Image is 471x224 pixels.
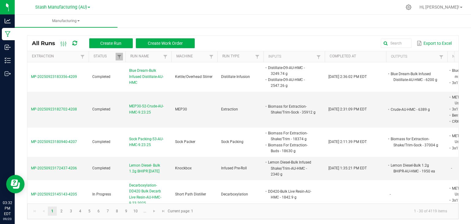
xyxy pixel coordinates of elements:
li: DD420-Bulk Live Resin-AU-HMC - 1842.9 g [267,188,316,200]
span: MP-20250923182702-4208 [31,107,77,111]
inline-svg: Outbound [5,71,11,77]
button: Create Work Order [136,38,195,48]
span: [DATE] 1:35:21 PM EDT [328,166,367,170]
a: Run TypeSortable [222,54,253,59]
a: Page 6 [94,207,103,216]
a: Page 3 [67,207,75,216]
a: Filter [116,53,123,60]
a: Page 9 [122,207,131,216]
td: - [386,180,447,209]
div: Manage settings [405,4,412,10]
a: Page 2 [57,207,66,216]
a: Filter [315,53,322,61]
a: Filter [162,53,169,60]
span: Create Run [100,41,121,46]
li: Distillate-D9-AU-HMC - 3249.74 g [267,65,316,77]
a: Filter [254,53,261,60]
inline-svg: Manufacturing [5,31,11,37]
li: Biomass for Extraction-Shake/Trim-Sock - 35912 g [267,103,316,115]
span: In Progress [92,192,111,196]
button: Create Run [89,38,133,48]
span: Extraction [221,107,238,111]
span: Go to the next page [152,209,157,214]
a: Page 11 [140,207,149,216]
li: Lemon Diesel-Bulk Infused Shake/Trim-AU-HMC - 2340 g [267,159,316,177]
li: Blue Dream-Bulk Infused Distillate-AU-HMC - 6200 g [390,71,438,83]
span: Go to the last page [161,209,166,214]
span: [DATE] 2:31:09 PM EDT [328,107,367,111]
a: Page 1 [48,207,57,216]
span: Short Path Distiller [175,192,206,196]
a: Filter [208,53,215,60]
a: Filter [79,53,86,60]
span: Distillate Infusion [221,75,250,79]
a: Completed AtSortable [330,54,384,59]
span: [DATE] 2:11:39 PM EDT [328,140,367,144]
span: Hi, [PERSON_NAME]! [419,5,459,10]
span: Completed [92,75,110,79]
a: Manufacturing [15,15,117,28]
span: Sock Packing [221,140,243,144]
span: MP-20250923145143-4205 [31,192,77,196]
iframe: Resource center [6,175,25,193]
a: ExtractionSortable [32,54,78,59]
a: Page 10 [131,207,140,216]
button: Export to Excel [415,38,453,48]
span: Decarboxylation [221,192,248,196]
span: Lemon Diesel- Bulk 1.2g BHIPR [DATE] [129,163,168,174]
th: Outputs [386,51,447,62]
p: 03:32 PM EDT [3,200,12,217]
span: MEP30 [175,107,187,111]
th: Inputs [263,51,325,62]
span: [DATE] 2:36:02 PM EDT [328,75,367,79]
inline-svg: Inbound [5,44,11,50]
span: Sock Packing-53-AU-HMC-9.23.25 [129,136,168,148]
inline-svg: Inventory [5,57,11,64]
span: MP-20250923180940-4207 [31,140,77,144]
li: Biomass For Extraction-Shake/Trim - 18374 g [267,130,316,142]
span: Stash Manufacturing (AU) [35,5,87,10]
a: Filter [438,53,445,61]
p: 09/23 [3,217,12,221]
a: Run NameSortable [130,54,161,59]
span: Create Work Order [148,41,183,46]
div: All Runs [32,38,199,48]
li: Biomass for Extraction-Shake/Trim-Sock - 37004 g [390,136,438,148]
a: MachineSortable [176,54,207,59]
span: MEP30-52-Crude-AU-HMC-9.23.25 [129,103,168,115]
li: Biomass For Extraction-Buds - 18630 g [267,142,316,154]
li: Lemon Diesel-Bulk 1.2g BHIPR-AU-HMC - 1950 ea [390,162,438,174]
span: MP-20250923183356-4209 [31,75,77,79]
span: Blue Dream-Bulk Infused Distillate-AU-HMC [129,68,168,86]
a: Go to the last page [159,207,168,216]
kendo-pager-info: 1 - 30 of 4119 items [197,206,452,216]
span: Knockbox [175,166,192,170]
span: Sock Packer [175,140,195,144]
span: Decarboxylation-DD420 Bulk Decarb Live Resin-AU-HMC-9.23.2025 [129,183,168,206]
span: Manufacturing [15,18,117,24]
span: Completed [92,140,110,144]
a: Page 5 [85,207,94,216]
a: Page 8 [113,207,121,216]
span: Kettle/Overhead Stirrer [175,75,213,79]
span: Completed [92,166,110,170]
kendo-pager: Current page: 1 [27,203,458,219]
li: Crude-AU-HMC - 6389 g [390,106,438,113]
span: Completed [92,107,110,111]
a: Go to the next page [150,207,159,216]
span: Infused Pre-Roll [221,166,247,170]
input: Search [381,39,412,48]
inline-svg: Analytics [5,18,11,24]
a: Page 7 [103,207,112,216]
span: MP-20250923172437-4206 [31,166,77,170]
a: StatusSortable [94,54,115,59]
a: Page 4 [76,207,85,216]
li: Distillate-D9-AU-HMC - 2547.26 g [267,77,316,89]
